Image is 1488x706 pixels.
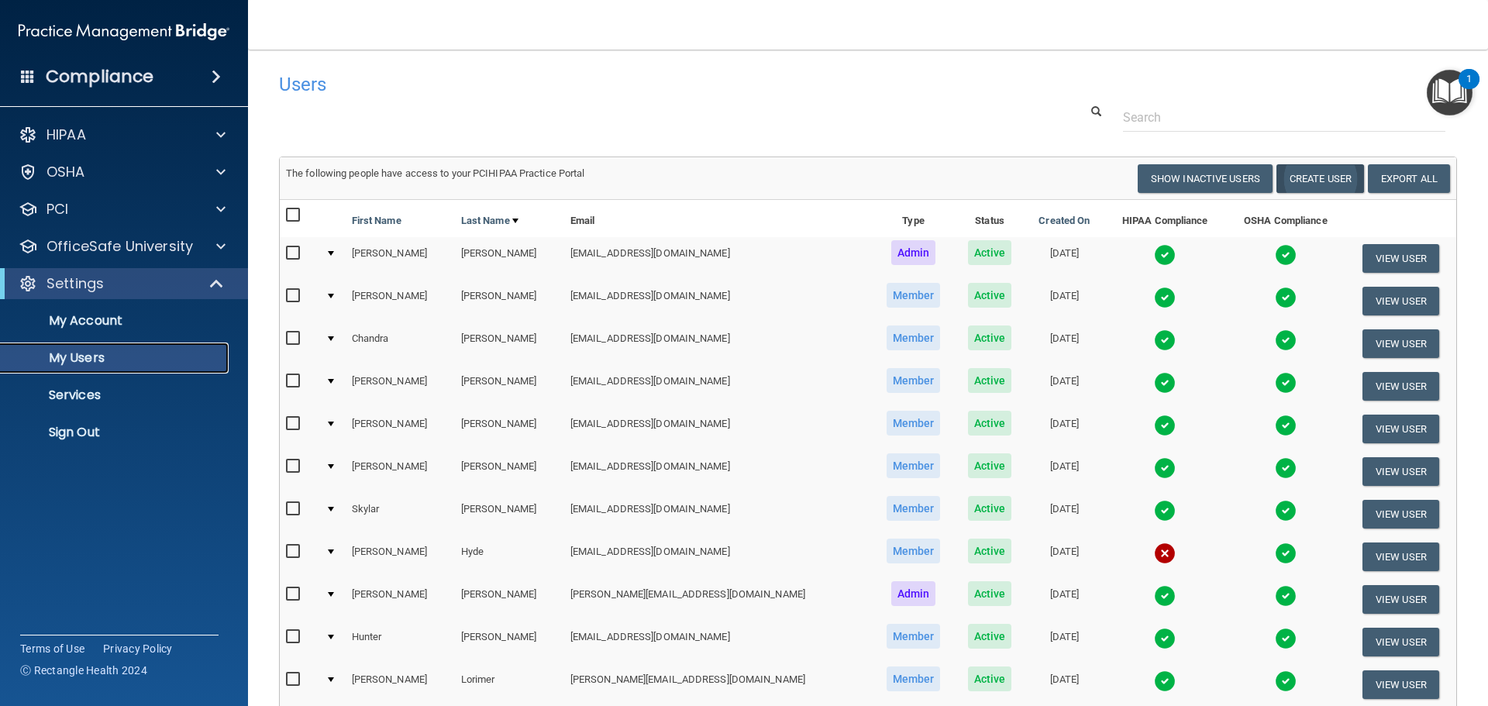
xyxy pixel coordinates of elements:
[1025,237,1104,280] td: [DATE]
[46,274,104,293] p: Settings
[1275,244,1297,266] img: tick.e7d51cea.svg
[346,280,455,322] td: [PERSON_NAME]
[968,453,1012,478] span: Active
[564,237,872,280] td: [EMAIL_ADDRESS][DOMAIN_NAME]
[1362,542,1439,571] button: View User
[10,425,222,440] p: Sign Out
[887,325,941,350] span: Member
[1275,500,1297,522] img: tick.e7d51cea.svg
[968,240,1012,265] span: Active
[887,411,941,436] span: Member
[1154,670,1176,692] img: tick.e7d51cea.svg
[887,666,941,691] span: Member
[455,365,564,408] td: [PERSON_NAME]
[346,408,455,450] td: [PERSON_NAME]
[1104,200,1226,237] th: HIPAA Compliance
[1025,578,1104,621] td: [DATE]
[1025,322,1104,365] td: [DATE]
[346,536,455,578] td: [PERSON_NAME]
[352,212,401,230] a: First Name
[564,322,872,365] td: [EMAIL_ADDRESS][DOMAIN_NAME]
[19,16,229,47] img: PMB logo
[564,663,872,706] td: [PERSON_NAME][EMAIL_ADDRESS][DOMAIN_NAME]
[1123,103,1445,132] input: Search
[1025,621,1104,663] td: [DATE]
[1362,372,1439,401] button: View User
[1154,415,1176,436] img: tick.e7d51cea.svg
[10,313,222,329] p: My Account
[46,200,68,219] p: PCI
[968,496,1012,521] span: Active
[968,325,1012,350] span: Active
[1362,500,1439,529] button: View User
[1154,585,1176,607] img: tick.e7d51cea.svg
[955,200,1025,237] th: Status
[455,408,564,450] td: [PERSON_NAME]
[279,74,956,95] h4: Users
[46,126,86,144] p: HIPAA
[19,163,226,181] a: OSHA
[968,283,1012,308] span: Active
[103,641,173,656] a: Privacy Policy
[968,666,1012,691] span: Active
[1275,670,1297,692] img: tick.e7d51cea.svg
[968,539,1012,563] span: Active
[1025,663,1104,706] td: [DATE]
[1154,287,1176,308] img: tick.e7d51cea.svg
[455,621,564,663] td: [PERSON_NAME]
[891,581,936,606] span: Admin
[887,453,941,478] span: Member
[19,200,226,219] a: PCI
[1275,329,1297,351] img: tick.e7d51cea.svg
[346,493,455,536] td: Skylar
[1275,542,1297,564] img: tick.e7d51cea.svg
[346,237,455,280] td: [PERSON_NAME]
[564,200,872,237] th: Email
[346,621,455,663] td: Hunter
[887,496,941,521] span: Member
[1362,457,1439,486] button: View User
[1466,79,1472,99] div: 1
[1154,372,1176,394] img: tick.e7d51cea.svg
[887,368,941,393] span: Member
[455,450,564,493] td: [PERSON_NAME]
[1154,329,1176,351] img: tick.e7d51cea.svg
[1220,596,1469,658] iframe: Drift Widget Chat Controller
[346,663,455,706] td: [PERSON_NAME]
[20,663,147,678] span: Ⓒ Rectangle Health 2024
[1154,244,1176,266] img: tick.e7d51cea.svg
[564,365,872,408] td: [EMAIL_ADDRESS][DOMAIN_NAME]
[564,450,872,493] td: [EMAIL_ADDRESS][DOMAIN_NAME]
[968,368,1012,393] span: Active
[1362,670,1439,699] button: View User
[1025,365,1104,408] td: [DATE]
[1362,244,1439,273] button: View User
[19,274,225,293] a: Settings
[564,536,872,578] td: [EMAIL_ADDRESS][DOMAIN_NAME]
[286,167,585,179] span: The following people have access to your PCIHIPAA Practice Portal
[564,493,872,536] td: [EMAIL_ADDRESS][DOMAIN_NAME]
[455,493,564,536] td: [PERSON_NAME]
[1362,287,1439,315] button: View User
[346,578,455,621] td: [PERSON_NAME]
[19,126,226,144] a: HIPAA
[1275,415,1297,436] img: tick.e7d51cea.svg
[887,624,941,649] span: Member
[968,411,1012,436] span: Active
[1154,457,1176,479] img: tick.e7d51cea.svg
[455,536,564,578] td: Hyde
[1025,536,1104,578] td: [DATE]
[1025,450,1104,493] td: [DATE]
[10,350,222,366] p: My Users
[455,322,564,365] td: [PERSON_NAME]
[346,450,455,493] td: [PERSON_NAME]
[1368,164,1450,193] a: Export All
[19,237,226,256] a: OfficeSafe University
[1226,200,1345,237] th: OSHA Compliance
[46,66,153,88] h4: Compliance
[872,200,955,237] th: Type
[1154,628,1176,649] img: tick.e7d51cea.svg
[1025,280,1104,322] td: [DATE]
[1362,585,1439,614] button: View User
[1025,493,1104,536] td: [DATE]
